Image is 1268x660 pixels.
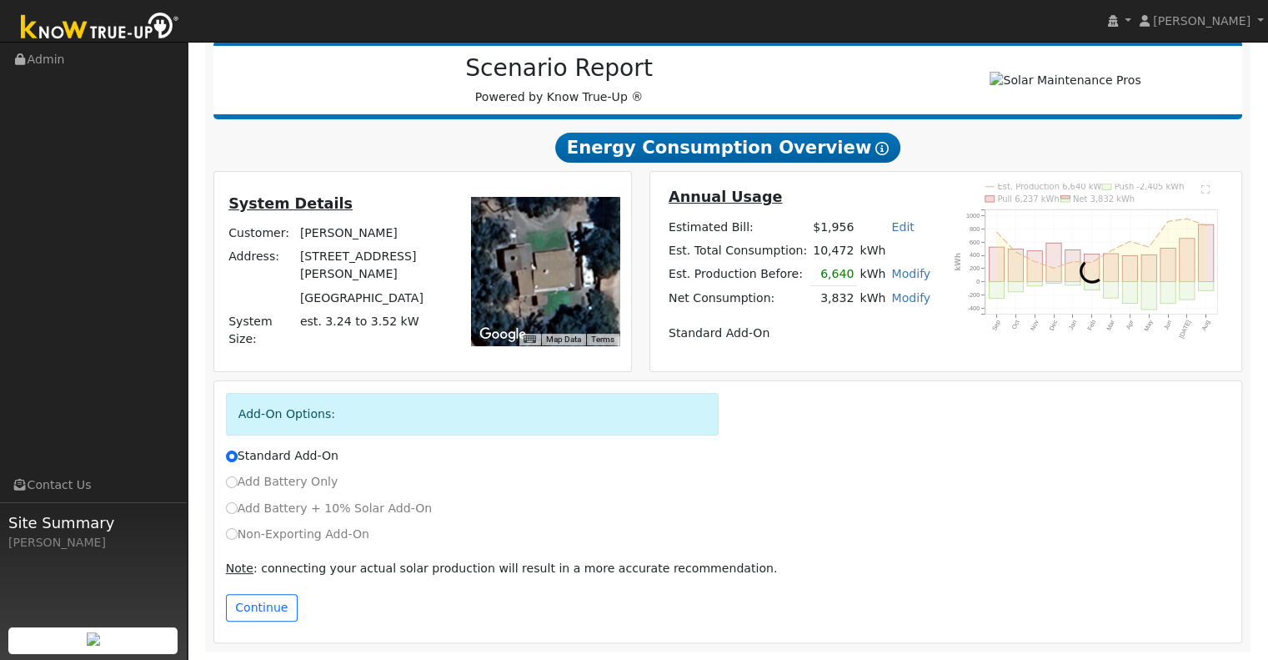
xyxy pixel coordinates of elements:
label: Standard Add-On [226,447,338,465]
div: Add-On Options: [226,393,719,436]
td: Address: [226,245,298,286]
span: est. 3.24 to 3.52 kW [300,315,419,328]
i: Show Help [875,142,889,155]
img: Know True-Up [13,9,188,47]
td: 10,472 [810,239,857,262]
td: System Size [297,310,448,350]
input: Add Battery Only [226,476,238,488]
div: [PERSON_NAME] [8,534,178,552]
label: Add Battery Only [226,473,338,491]
u: Note [226,562,253,575]
div: Powered by Know True-Up ® [222,54,897,106]
a: Terms (opens in new tab) [591,335,614,344]
span: [PERSON_NAME] [1153,14,1250,28]
td: kWh [857,262,889,286]
td: [GEOGRAPHIC_DATA] [297,286,448,310]
label: Add Battery + 10% Solar Add-On [226,500,433,517]
td: Standard Add-On [665,322,933,345]
td: Est. Production Before: [665,262,809,286]
button: Keyboard shortcuts [524,334,535,345]
td: Est. Total Consumption: [665,239,809,262]
td: [STREET_ADDRESS][PERSON_NAME] [297,245,448,286]
u: Annual Usage [669,189,782,205]
span: : connecting your actual solar production will result in a more accurate recommendation. [226,562,778,575]
td: Net Consumption: [665,286,809,310]
img: Google [475,324,530,345]
td: [PERSON_NAME] [297,222,448,245]
img: retrieve [87,632,100,646]
td: Estimated Bill: [665,215,809,239]
a: Open this area in Google Maps (opens a new window) [475,324,530,345]
td: 6,640 [810,262,857,286]
h2: Scenario Report [230,54,888,83]
span: Energy Consumption Overview [555,133,900,163]
img: Solar Maintenance Pros [990,72,1140,89]
input: Add Battery + 10% Solar Add-On [226,502,238,514]
input: Non-Exporting Add-On [226,528,238,540]
td: System Size: [226,310,298,350]
label: Non-Exporting Add-On [226,526,369,543]
button: Map Data [546,334,581,345]
span: Site Summary [8,511,178,534]
button: Continue [226,594,298,622]
u: System Details [228,195,353,212]
td: 3,832 [810,286,857,310]
input: Standard Add-On [226,451,238,462]
a: Modify [891,267,930,280]
a: Modify [891,291,930,305]
td: kWh [857,286,889,310]
td: Customer: [226,222,298,245]
a: Edit [891,220,914,234]
td: $1,956 [810,215,857,239]
td: kWh [857,239,934,262]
